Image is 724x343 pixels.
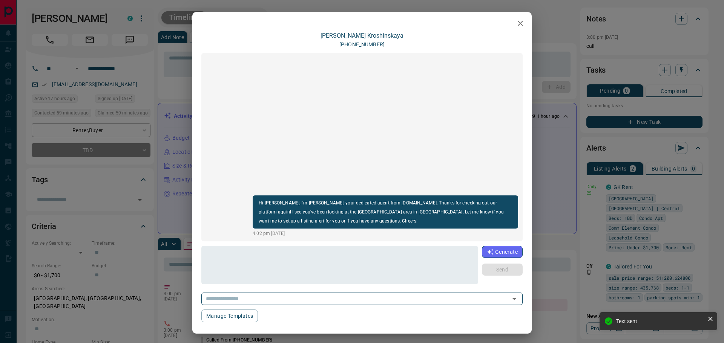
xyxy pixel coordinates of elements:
button: Generate [482,246,523,258]
p: [PHONE_NUMBER] [339,41,385,49]
button: Manage Templates [201,309,258,322]
p: 4:02 pm [DATE] [253,230,518,237]
button: Open [509,294,520,304]
p: Hi [PERSON_NAME], I'm [PERSON_NAME], your dedicated agent from [DOMAIN_NAME]. Thanks for checking... [259,198,512,226]
a: [PERSON_NAME] Kroshinskaya [321,32,403,39]
div: Text sent [616,318,704,324]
